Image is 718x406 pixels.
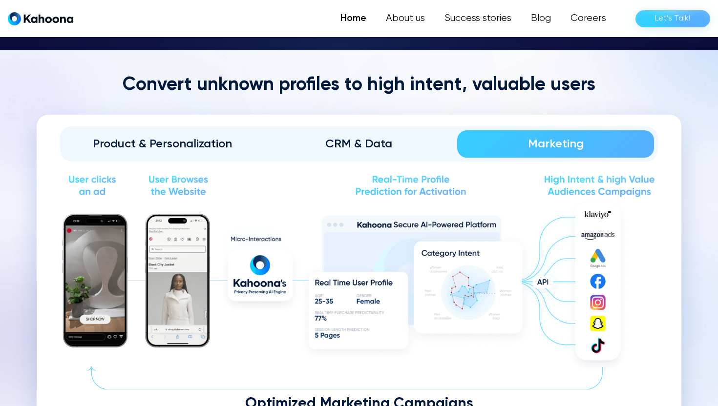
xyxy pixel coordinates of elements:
[521,9,561,28] a: Blog
[376,9,435,28] a: About us
[561,9,616,28] a: Careers
[37,74,681,97] h2: Convert unknown profiles to high intent, valuable users
[435,9,521,28] a: Success stories
[8,12,73,26] a: home
[275,136,444,152] div: CRM & Data
[635,10,710,27] a: Let’s Talk!
[655,11,691,26] div: Let’s Talk!
[471,136,640,152] div: Marketing
[331,9,376,28] a: Home
[78,136,247,152] div: Product & Personalization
